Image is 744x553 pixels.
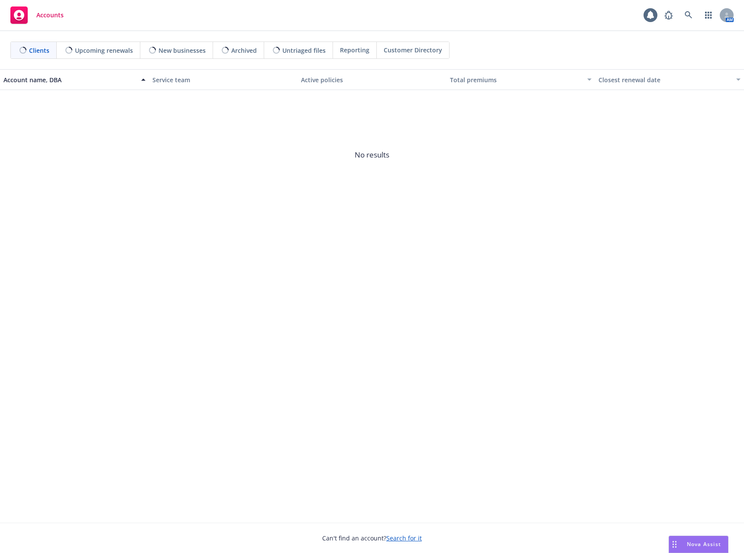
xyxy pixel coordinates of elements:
a: Accounts [7,3,67,27]
span: Customer Directory [384,45,442,55]
span: Reporting [340,45,369,55]
span: Clients [29,46,49,55]
button: Total premiums [446,69,595,90]
span: Untriaged files [282,46,326,55]
span: Archived [231,46,257,55]
div: Total premiums [450,75,582,84]
a: Switch app [700,6,717,24]
span: Upcoming renewals [75,46,133,55]
span: Can't find an account? [322,534,422,543]
a: Search [680,6,697,24]
a: Search for it [386,534,422,542]
div: Account name, DBA [3,75,136,84]
button: Nova Assist [669,536,728,553]
span: Nova Assist [687,540,721,548]
div: Active policies [301,75,443,84]
span: New businesses [159,46,206,55]
button: Service team [149,69,298,90]
span: Accounts [36,12,64,19]
button: Closest renewal date [595,69,744,90]
button: Active policies [298,69,446,90]
div: Drag to move [669,536,680,553]
div: Service team [152,75,294,84]
div: Closest renewal date [598,75,731,84]
a: Report a Bug [660,6,677,24]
